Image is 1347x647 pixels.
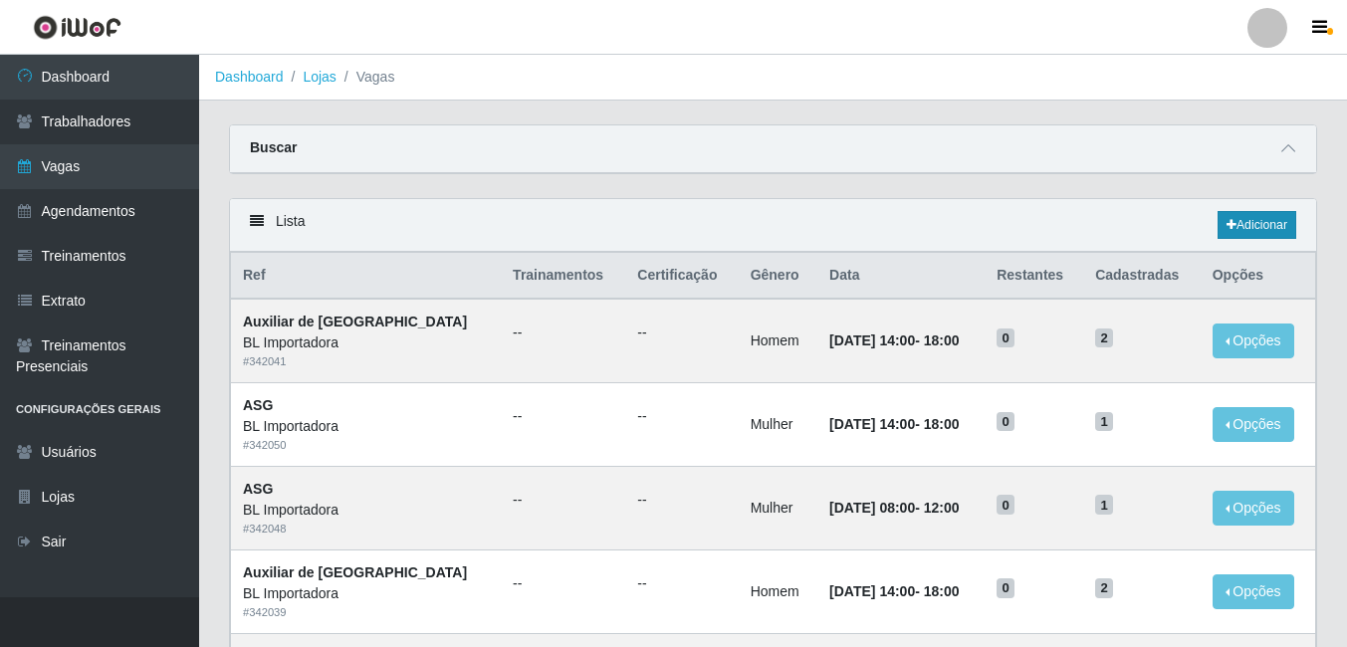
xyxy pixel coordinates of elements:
div: # 342039 [243,604,489,621]
strong: ASG [243,481,273,497]
strong: - [829,416,959,432]
li: Vagas [337,67,395,88]
time: [DATE] 14:00 [829,416,915,432]
th: Restantes [985,253,1083,300]
th: Data [817,253,985,300]
strong: - [829,332,959,348]
ul: -- [637,323,726,343]
th: Gênero [739,253,817,300]
ul: -- [513,573,613,594]
td: Mulher [739,466,817,549]
img: CoreUI Logo [33,15,121,40]
span: 2 [1095,328,1113,348]
th: Cadastradas [1083,253,1201,300]
a: Dashboard [215,69,284,85]
time: 18:00 [924,583,960,599]
td: Mulher [739,383,817,467]
span: 0 [997,495,1014,515]
button: Opções [1213,491,1294,526]
ul: -- [637,490,726,511]
button: Opções [1213,574,1294,609]
button: Opções [1213,323,1294,358]
ul: -- [513,323,613,343]
nav: breadcrumb [199,55,1347,101]
button: Opções [1213,407,1294,442]
time: [DATE] 08:00 [829,500,915,516]
time: 18:00 [924,332,960,348]
a: Adicionar [1218,211,1296,239]
th: Certificação [625,253,738,300]
span: 2 [1095,578,1113,598]
ul: -- [637,573,726,594]
time: [DATE] 14:00 [829,583,915,599]
a: Lojas [303,69,336,85]
strong: Auxiliar de [GEOGRAPHIC_DATA] [243,314,467,329]
strong: Auxiliar de [GEOGRAPHIC_DATA] [243,564,467,580]
div: BL Importadora [243,500,489,521]
th: Ref [231,253,502,300]
div: BL Importadora [243,583,489,604]
strong: ASG [243,397,273,413]
strong: Buscar [250,139,297,155]
ul: -- [637,406,726,427]
th: Trainamentos [501,253,625,300]
strong: - [829,500,959,516]
div: BL Importadora [243,416,489,437]
span: 0 [997,412,1014,432]
div: BL Importadora [243,332,489,353]
span: 0 [997,328,1014,348]
th: Opções [1201,253,1316,300]
td: Homem [739,299,817,382]
time: 18:00 [924,416,960,432]
span: 0 [997,578,1014,598]
ul: -- [513,490,613,511]
time: 12:00 [924,500,960,516]
div: # 342050 [243,437,489,454]
strong: - [829,583,959,599]
td: Homem [739,549,817,633]
span: 1 [1095,412,1113,432]
div: # 342041 [243,353,489,370]
time: [DATE] 14:00 [829,332,915,348]
span: 1 [1095,495,1113,515]
ul: -- [513,406,613,427]
div: # 342048 [243,521,489,538]
div: Lista [230,199,1316,252]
